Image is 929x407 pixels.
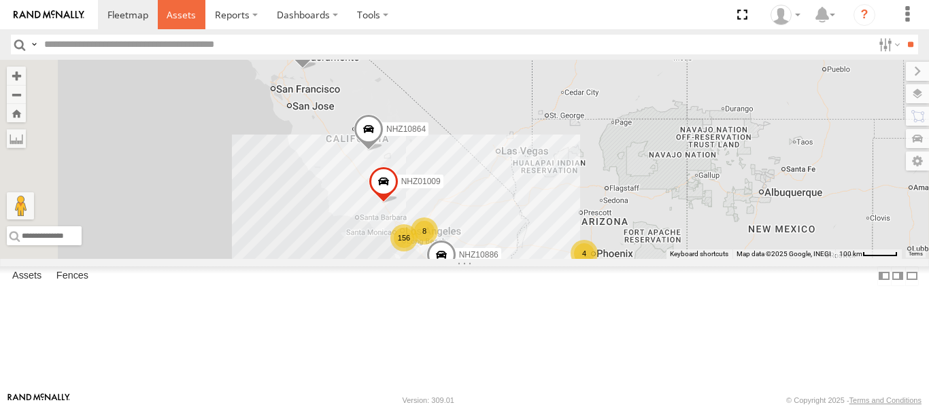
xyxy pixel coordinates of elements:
label: Map Settings [906,152,929,171]
div: 156 [390,224,418,251]
span: Map data ©2025 Google, INEGI [737,250,831,258]
label: Assets [5,266,48,285]
button: Drag Pegman onto the map to open Street View [7,192,34,219]
button: Zoom Home [7,104,26,122]
span: 100 km [839,250,862,258]
i: ? [854,4,875,26]
label: Search Filter Options [873,35,902,54]
a: Terms (opens in new tab) [909,251,923,257]
div: Zulema McIntosch [766,5,805,25]
label: Search Query [29,35,39,54]
a: Terms and Conditions [849,396,922,404]
img: rand-logo.svg [14,10,84,20]
label: Dock Summary Table to the Right [891,266,905,286]
span: NHZ10886 [459,249,499,259]
label: Fences [50,266,95,285]
label: Dock Summary Table to the Left [877,266,891,286]
button: Zoom in [7,67,26,85]
label: Hide Summary Table [905,266,919,286]
label: Measure [7,129,26,148]
button: Keyboard shortcuts [670,249,728,259]
div: © Copyright 2025 - [786,396,922,404]
a: Visit our Website [7,393,70,407]
div: Version: 309.01 [403,396,454,404]
button: Zoom out [7,85,26,104]
span: NHZ01009 [401,177,441,186]
div: 8 [411,217,438,245]
div: 4 [571,240,598,267]
button: Map Scale: 100 km per 48 pixels [835,249,902,259]
span: NHZ10864 [386,124,426,133]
